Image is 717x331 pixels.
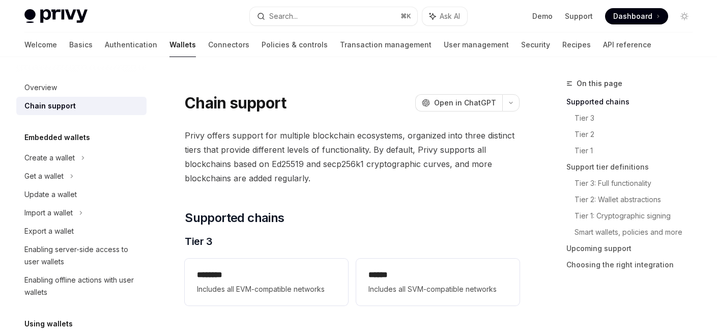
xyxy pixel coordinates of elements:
img: light logo [24,9,88,23]
span: Includes all EVM-compatible networks [197,283,336,295]
a: Tier 2 [575,126,701,143]
a: Connectors [208,33,249,57]
a: Transaction management [340,33,432,57]
a: Enabling server-side access to user wallets [16,240,147,271]
button: Search...⌘K [250,7,417,25]
a: Support tier definitions [566,159,701,175]
button: Toggle dark mode [676,8,693,24]
div: Overview [24,81,57,94]
a: Upcoming support [566,240,701,257]
a: **** ***Includes all EVM-compatible networks [185,259,348,306]
div: Search... [269,10,298,22]
span: On this page [577,77,622,90]
a: Tier 3: Full functionality [575,175,701,191]
span: Ask AI [440,11,460,21]
a: Wallets [169,33,196,57]
a: Basics [69,33,93,57]
span: ⌘ K [400,12,411,20]
a: Choosing the right integration [566,257,701,273]
a: Supported chains [566,94,701,110]
h1: Chain support [185,94,286,112]
a: Tier 2: Wallet abstractions [575,191,701,208]
span: Supported chains [185,210,284,226]
div: Import a wallet [24,207,73,219]
a: Security [521,33,550,57]
a: Tier 1: Cryptographic signing [575,208,701,224]
a: **** *Includes all SVM-compatible networks [356,259,520,306]
a: Dashboard [605,8,668,24]
span: Open in ChatGPT [434,98,496,108]
a: Recipes [562,33,591,57]
a: User management [444,33,509,57]
span: Dashboard [613,11,652,21]
a: Policies & controls [262,33,328,57]
a: Overview [16,78,147,97]
div: Export a wallet [24,225,74,237]
a: API reference [603,33,651,57]
a: Tier 3 [575,110,701,126]
div: Get a wallet [24,170,64,182]
a: Smart wallets, policies and more [575,224,701,240]
div: Create a wallet [24,152,75,164]
a: Chain support [16,97,147,115]
a: Export a wallet [16,222,147,240]
a: Authentication [105,33,157,57]
div: Update a wallet [24,188,77,201]
button: Open in ChatGPT [415,94,502,112]
a: Enabling offline actions with user wallets [16,271,147,301]
a: Support [565,11,593,21]
a: Update a wallet [16,185,147,204]
div: Enabling offline actions with user wallets [24,274,140,298]
div: Chain support [24,100,76,112]
span: Includes all SVM-compatible networks [368,283,507,295]
button: Ask AI [422,7,467,25]
h5: Embedded wallets [24,131,90,144]
span: Privy offers support for multiple blockchain ecosystems, organized into three distinct tiers that... [185,128,520,185]
span: Tier 3 [185,234,212,249]
a: Tier 1 [575,143,701,159]
div: Enabling server-side access to user wallets [24,243,140,268]
h5: Using wallets [24,318,73,330]
a: Demo [532,11,553,21]
a: Welcome [24,33,57,57]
